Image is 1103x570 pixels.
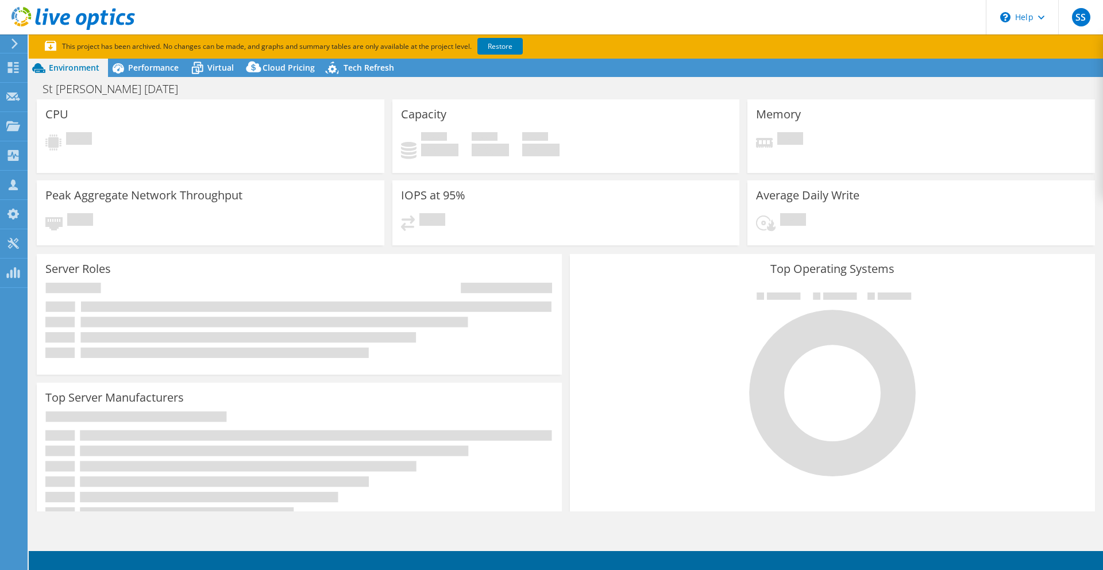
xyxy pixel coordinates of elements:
svg: \n [1000,12,1011,22]
a: Restore [477,38,523,55]
h3: CPU [45,108,68,121]
h4: 0 GiB [421,144,458,156]
h3: Top Operating Systems [579,263,1086,275]
span: Free [472,132,497,144]
span: Performance [128,62,179,73]
span: Used [421,132,447,144]
span: Pending [777,132,803,148]
span: Environment [49,62,99,73]
span: Total [522,132,548,144]
h3: Peak Aggregate Network Throughput [45,189,242,202]
p: This project has been archived. No changes can be made, and graphs and summary tables are only av... [45,40,608,53]
h1: St [PERSON_NAME] [DATE] [37,83,196,95]
h3: Memory [756,108,801,121]
span: SS [1072,8,1090,26]
span: Pending [67,213,93,229]
span: Tech Refresh [344,62,394,73]
h3: Top Server Manufacturers [45,391,184,404]
h3: Average Daily Write [756,189,859,202]
h4: 0 GiB [522,144,560,156]
span: Pending [66,132,92,148]
span: Pending [419,213,445,229]
span: Cloud Pricing [263,62,315,73]
span: Virtual [207,62,234,73]
h3: Capacity [401,108,446,121]
h4: 0 GiB [472,144,509,156]
h3: Server Roles [45,263,111,275]
span: Pending [780,213,806,229]
h3: IOPS at 95% [401,189,465,202]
